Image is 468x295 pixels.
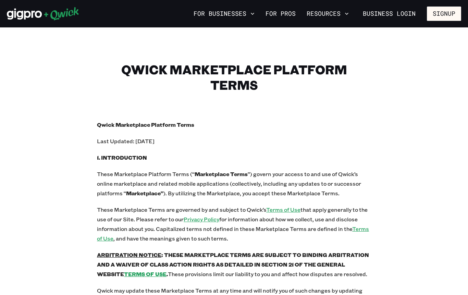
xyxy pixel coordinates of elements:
button: Resources [304,8,352,20]
p: These provisions limit our liability to you and affect how disputes are resolved. [97,250,371,279]
button: For Businesses [191,8,257,20]
button: Signup [427,7,461,21]
a: Terms of Use [266,206,300,213]
b: : THESE MARKETPLACE TERMS ARE SUBJECT TO BINDING ARBITRATION AND A WAIVER OF CLASS ACTION RIGHTS ... [97,251,369,278]
p: These Marketplace Terms are governed by and subject to Qwick’s that apply generally to the use of... [97,205,371,243]
p: Last Updated: [DATE] [97,136,371,146]
b: Marketplace Terms [195,170,248,177]
a: TERMS OF USE [124,270,167,278]
a: Business Login [357,7,421,21]
u: ARBITRATION NOTICE [97,251,161,258]
b: Qwick Marketplace Platform Terms [97,121,194,128]
a: For Pros [263,8,298,20]
h1: Qwick Marketplace Platform Terms [97,62,371,93]
p: These Marketplace Platform Terms (“ ”) govern your access to and use of Qwick’s online marketplac... [97,169,371,198]
a: Privacy Policy [184,216,219,223]
b: . [167,270,168,278]
b: 1. INTRODUCTION [97,154,147,161]
b: Marketplace” [126,189,163,197]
